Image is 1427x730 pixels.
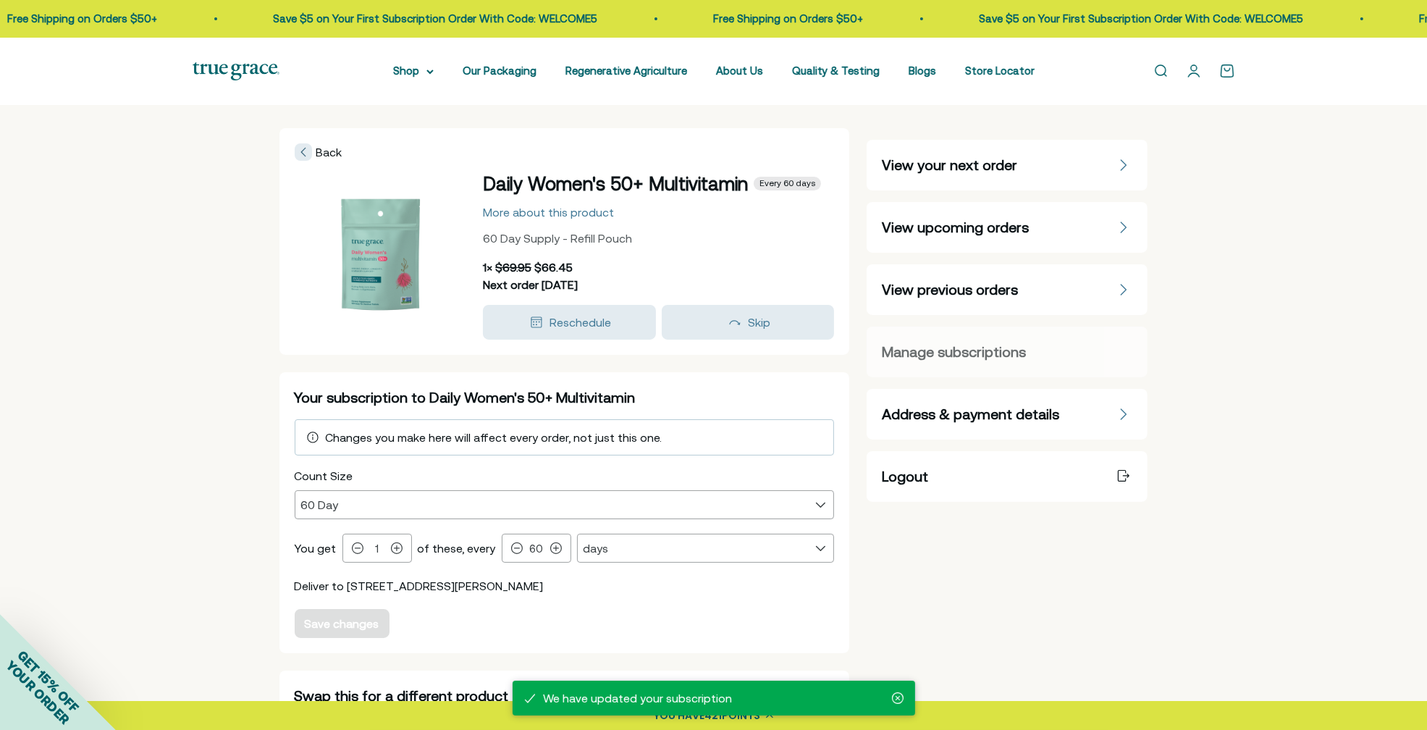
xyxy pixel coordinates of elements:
span: $69.95 [495,261,531,274]
span: View your next order [882,155,1017,175]
button: Skip [662,305,835,340]
span: Next order [DATE] [483,278,578,291]
span: Skip [748,316,770,329]
span: Changes you make here will affect every order, not just this one. [326,431,662,444]
input: 0 [526,542,547,555]
span: GET 15% OFF [14,647,82,715]
a: Free Shipping on Orders $50+ [1271,12,1421,25]
a: View your next order [867,140,1148,190]
span: Deliver to [STREET_ADDRESS][PERSON_NAME] [295,579,544,592]
span: 421 [705,708,723,723]
span: We have updated your subscription [543,692,732,705]
span: POINTS [723,708,761,723]
span: YOU HAVE [654,708,705,723]
img: Daily Women's 50+ Multivitamin [308,183,452,328]
a: About Us [716,64,763,77]
span: Daily Women's 50+ Multivitamin [483,173,748,194]
a: Manage subscriptions [867,327,1148,377]
input: 0 [366,542,388,555]
span: 60 Day Supply - Refill Pouch [483,232,632,245]
span: Your subscription to Daily Women's 50+ Multivitamin [295,389,636,406]
span: 1 × [483,261,492,274]
div: Save changes [305,618,379,629]
p: Save $5 on Your First Subscription Order With Code: WELCOME5 [125,10,450,28]
span: View upcoming orders [882,217,1029,238]
a: Quality & Testing [792,64,880,77]
span: Count Size [295,469,353,482]
button: Save changes [295,609,390,638]
span: YOUR ORDER [3,658,72,727]
span: Manage subscriptions [882,342,1026,362]
a: Blogs [909,64,936,77]
span: Back [295,143,342,161]
a: Store Locator [965,64,1035,77]
span: Back [316,146,342,159]
span: View previous orders [882,280,1018,300]
p: Save $5 on Your First Subscription Order With Code: WELCOME5 [831,10,1156,28]
span: Reschedule [550,316,611,329]
a: Free Shipping on Orders $50+ [565,12,715,25]
a: Logout [867,451,1148,502]
span: Logout [882,466,928,487]
div: More about this product [483,206,614,218]
span: You get [295,542,337,555]
a: View previous orders [867,264,1148,315]
a: Our Packaging [463,64,536,77]
span: Every 60 days [759,178,815,190]
a: View upcoming orders [867,202,1148,253]
span: Address & payment details [882,404,1059,424]
span: $66.45 [534,261,573,274]
button: Reschedule [483,305,656,340]
a: Address & payment details [867,389,1148,440]
span: of these, every [418,542,496,555]
a: Regenerative Agriculture [565,64,687,77]
summary: Shop [393,62,434,80]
